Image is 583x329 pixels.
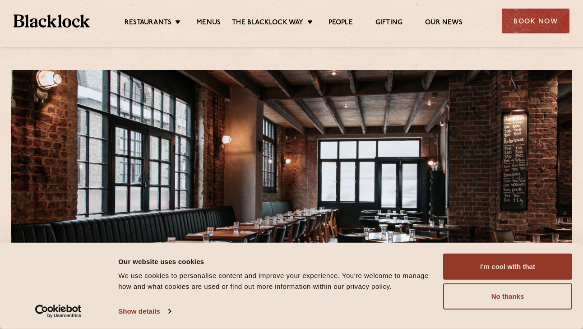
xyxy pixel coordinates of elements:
[502,9,569,33] div: Book Now
[125,19,171,28] a: Restaurants
[425,19,463,28] a: Our News
[443,283,572,310] button: No thanks
[118,305,171,318] a: Show details
[443,254,572,280] button: I'm cool with that
[19,305,98,318] a: Usercentrics Cookiebot - opens in a new window
[196,19,221,28] a: Menus
[375,19,403,28] a: Gifting
[329,19,353,28] a: People
[14,14,90,27] img: BL_Textured_Logo-footer-cropped.svg
[118,270,433,292] div: We use cookies to personalise content and improve your experience. You're welcome to manage how a...
[118,256,433,267] div: Our website uses cookies
[232,19,303,28] a: The Blacklock Way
